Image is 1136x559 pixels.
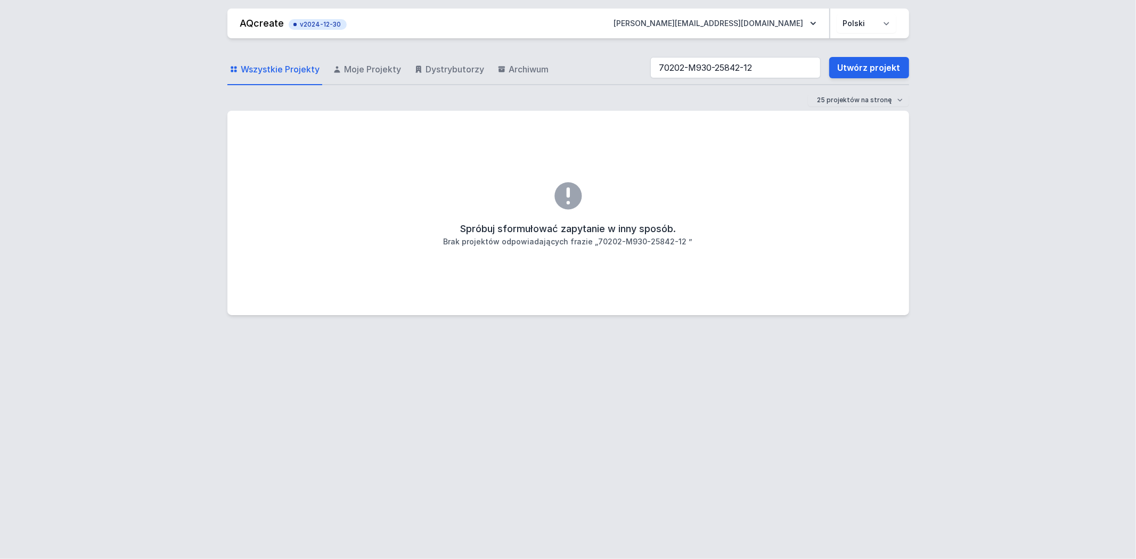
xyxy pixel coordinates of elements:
[412,54,487,85] a: Dystrybutorzy
[331,54,404,85] a: Moje Projekty
[289,17,347,30] button: v2024-12-30
[241,63,320,76] span: Wszystkie Projekty
[837,14,896,33] select: Wybierz język
[829,57,909,78] a: Utwórz projekt
[345,63,402,76] span: Moje Projekty
[606,14,825,33] button: [PERSON_NAME][EMAIL_ADDRESS][DOMAIN_NAME]
[460,221,676,236] h2: Spróbuj sformułować zapytanie w inny sposób.
[426,63,485,76] span: Dystrybutorzy
[650,57,821,78] input: Szukaj wśród projektów i wersji...
[509,63,549,76] span: Archiwum
[227,54,322,85] a: Wszystkie Projekty
[495,54,551,85] a: Archiwum
[294,20,341,29] span: v2024-12-30
[240,18,284,29] a: AQcreate
[444,236,693,247] h3: Brak projektów odpowiadających frazie „70202-M930-25842-12 ”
